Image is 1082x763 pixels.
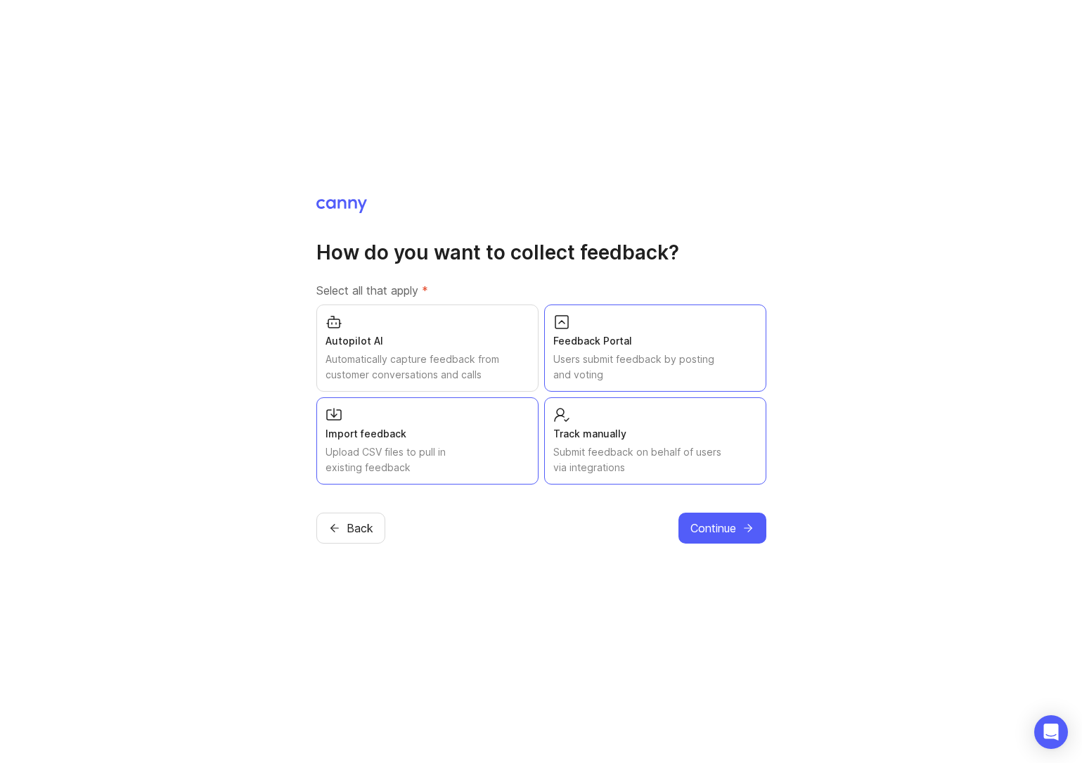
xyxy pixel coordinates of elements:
[316,199,367,213] img: Canny Home
[316,513,385,544] button: Back
[316,240,766,265] h1: How do you want to collect feedback?
[553,444,757,475] div: Submit feedback on behalf of users via integrations
[1034,715,1068,749] div: Open Intercom Messenger
[326,352,529,383] div: Automatically capture feedback from customer conversations and calls
[544,397,766,485] button: Track manuallySubmit feedback on behalf of users via integrations
[553,333,757,349] div: Feedback Portal
[316,397,539,485] button: Import feedbackUpload CSV files to pull in existing feedback
[326,426,529,442] div: Import feedback
[553,352,757,383] div: Users submit feedback by posting and voting
[553,426,757,442] div: Track manually
[316,304,539,392] button: Autopilot AIAutomatically capture feedback from customer conversations and calls
[326,333,529,349] div: Autopilot AI
[326,444,529,475] div: Upload CSV files to pull in existing feedback
[347,520,373,537] span: Back
[690,520,736,537] span: Continue
[678,513,766,544] button: Continue
[316,282,766,299] label: Select all that apply
[544,304,766,392] button: Feedback PortalUsers submit feedback by posting and voting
